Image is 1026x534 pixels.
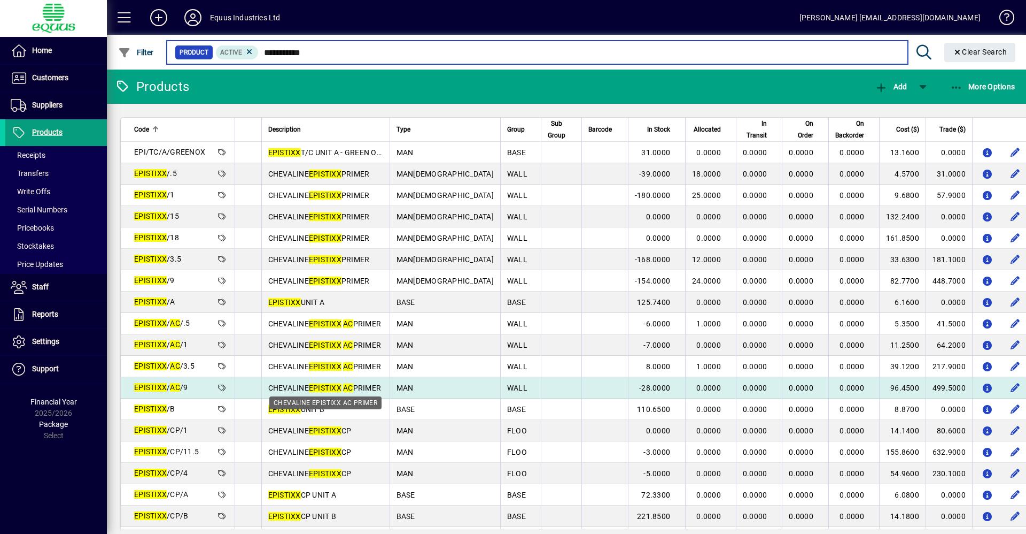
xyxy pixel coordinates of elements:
span: CHEVALINE PRIMER [268,277,370,285]
span: Sub Group [548,118,565,141]
span: Home [32,46,52,55]
span: 0.0000 [789,448,813,456]
span: 0.0000 [696,148,721,157]
td: 8.8700 [879,399,926,420]
span: WALL [507,170,527,178]
em: EPISTIXX [309,341,341,349]
td: 9.6800 [879,185,926,206]
em: EPISTIXX [134,426,167,434]
div: Equus Industries Ltd [210,9,281,26]
span: 12.0000 [692,255,721,264]
span: -154.0000 [635,277,670,285]
span: Package [39,420,68,429]
td: 132.2400 [879,206,926,227]
div: [PERSON_NAME] [EMAIL_ADDRESS][DOMAIN_NAME] [799,9,981,26]
span: 0.0000 [696,426,721,435]
div: Group [507,124,534,135]
span: -3.0000 [643,448,670,456]
span: /15 [134,212,179,220]
span: 0.0000 [840,170,864,178]
span: 18.0000 [692,170,721,178]
div: Description [268,124,383,135]
span: MAN [397,319,414,328]
span: 110.6500 [637,405,670,414]
em: AC [170,362,180,370]
span: Add [875,82,907,91]
a: Receipts [5,146,107,164]
button: Edit [1007,230,1024,247]
div: On Order [789,118,823,141]
button: Edit [1007,486,1024,504]
a: Customers [5,65,107,91]
td: 448.7000 [926,270,972,292]
td: 0.0000 [926,399,972,420]
span: 0.0000 [743,191,767,200]
span: UNIT B [268,405,325,414]
td: 0.0000 [926,292,972,313]
span: /CP/4 [134,469,188,477]
span: 0.0000 [743,448,767,456]
span: 24.0000 [692,277,721,285]
td: 96.4500 [879,377,926,399]
span: Reports [32,310,58,318]
td: 155.8600 [879,441,926,463]
span: 0.0000 [840,277,864,285]
span: Type [397,124,410,135]
span: CHEVALINE PRIMER [268,384,382,392]
button: Edit [1007,465,1024,482]
span: In Transit [743,118,767,141]
button: Edit [1007,272,1024,289]
em: EPISTIXX [134,276,167,285]
span: / /.5 [134,319,190,327]
em: AC [170,383,180,392]
td: 4.5700 [879,163,926,185]
span: Staff [32,283,49,291]
span: CHEVALINE PRIMER [268,234,370,242]
span: Clear Search [953,48,1007,56]
em: EPISTIXX [309,362,341,371]
span: -180.0000 [635,191,670,200]
em: EPISTIXX [134,169,167,178]
td: 14.1400 [879,420,926,441]
button: Edit [1007,444,1024,461]
span: 0.0000 [840,319,864,328]
span: MAN [397,469,414,478]
span: /CP/1 [134,426,188,434]
em: EPISTIXX [134,383,167,392]
em: EPISTIXX [309,212,341,221]
td: 39.1200 [879,356,926,377]
td: 0.0000 [926,206,972,227]
button: Add [872,77,910,96]
div: Type [397,124,494,135]
em: AC [343,341,353,349]
td: 217.9000 [926,356,972,377]
span: WALL [507,341,527,349]
span: 0.0000 [743,362,767,371]
span: Description [268,124,301,135]
td: 0.0000 [926,142,972,163]
span: 1.0000 [696,362,721,371]
span: Cost ($) [896,124,919,135]
span: /9 [134,276,175,285]
button: Edit [1007,358,1024,375]
span: 0.0000 [789,191,813,200]
span: /1 [134,190,175,199]
em: EPISTIXX [134,212,167,220]
span: On Backorder [835,118,864,141]
span: CHEVALINE PRIMER [268,319,382,328]
em: AC [170,340,180,349]
a: Pricebooks [5,219,107,237]
span: 0.0000 [743,148,767,157]
button: Edit [1007,165,1024,182]
em: EPISTIXX [134,297,167,306]
span: 0.0000 [789,234,813,242]
span: MAN [397,362,414,371]
em: EPISTIXX [134,469,167,477]
span: Filter [118,48,154,57]
div: CHEVALINE EPISTIXX AC PRIMER [269,396,382,409]
span: Serial Numbers [11,205,67,214]
span: MAN[DEMOGRAPHIC_DATA] [397,255,494,264]
span: WALL [507,277,527,285]
span: BASE [397,298,415,307]
div: Barcode [588,124,621,135]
